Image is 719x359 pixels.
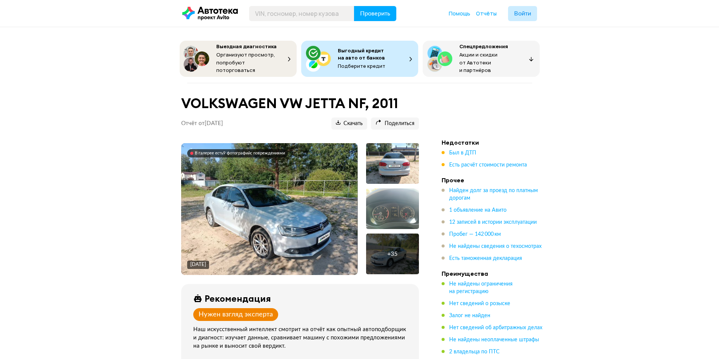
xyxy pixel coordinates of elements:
[459,51,497,73] span: Акции и скидки от Автотеки и партнёров
[180,41,297,77] button: Выездная диагностикаОрганизуют просмотр, попробуют поторговаться
[338,63,385,69] span: Подберите кредит
[301,41,418,77] button: Выгодный кредит на авто от банковПодберите кредит
[449,349,500,354] span: 2 владельца по ПТС
[449,150,476,156] span: Был в ДТП
[181,120,223,127] p: Отчёт от [DATE]
[459,43,508,50] span: Спецпредложения
[449,337,539,342] span: Не найдены неоплаченные штрафы
[449,301,510,306] span: Нет сведений о розыске
[371,118,419,130] button: Поделиться
[449,232,501,237] span: Пробег — 142 000 км
[514,11,531,17] span: Войти
[181,95,419,112] h1: VOLKSWAGEN VW JETTA NF, 2011
[338,47,385,61] span: Выгодный кредит на авто от банков
[354,6,396,21] button: Проверить
[442,270,547,277] h4: Преимущества
[360,11,390,17] span: Проверить
[216,51,275,73] span: Организуют просмотр, попробуют поторговаться
[442,176,547,184] h4: Прочее
[190,261,206,268] div: [DATE]
[216,43,277,50] span: Выездная диагностика
[449,10,470,17] a: Помощь
[449,244,542,249] span: Не найдены сведения о техосмотрах
[449,188,538,201] span: Найден долг за проезд по платным дорогам
[442,139,547,146] h4: Недостатки
[449,208,507,213] span: 1 объявление на Авито
[449,281,513,294] span: Не найдены ограничения на регистрацию
[331,118,367,130] button: Скачать
[193,325,410,350] div: Наш искусственный интеллект смотрит на отчёт как опытный автоподборщик и диагност: изучает данные...
[449,325,542,330] span: Нет сведений об арбитражных делах
[508,6,537,21] button: Войти
[449,162,527,168] span: Есть расчёт стоимости ремонта
[199,310,273,319] div: Нужен взгляд эксперта
[195,151,285,156] div: В галерее есть 9 фотографий с повреждениями
[249,6,354,21] input: VIN, госномер, номер кузова
[449,256,522,261] span: Есть таможенная декларация
[376,120,414,127] span: Поделиться
[336,120,363,127] span: Скачать
[449,313,490,318] span: Залог не найден
[205,293,271,304] div: Рекомендация
[449,220,537,225] span: 12 записей в истории эксплуатации
[387,250,397,258] div: + 35
[181,143,357,275] img: Main car
[476,10,497,17] a: Отчёты
[423,41,540,77] button: СпецпредложенияАкции и скидки от Автотеки и партнёров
